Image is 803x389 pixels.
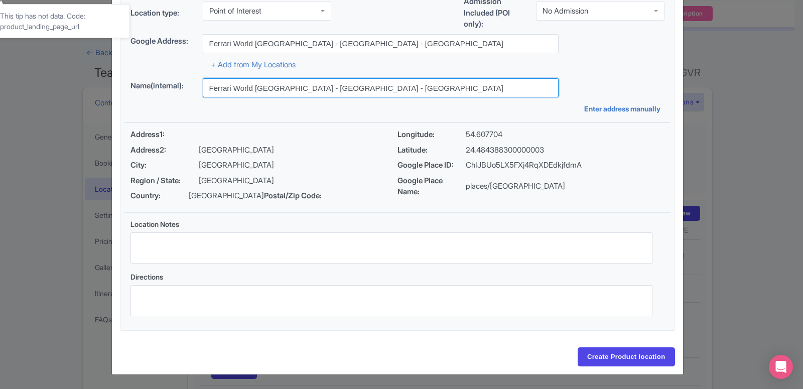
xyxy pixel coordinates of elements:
[397,145,466,156] span: Latitude:
[264,190,332,202] span: Postal/Zip Code:
[466,160,582,171] p: ChIJBUo5LX5FXj4RqXDEdkjfdmA
[130,8,195,19] label: Location type:
[209,7,261,16] div: Point of Interest
[466,145,544,156] p: 24.484388300000003
[130,220,179,228] span: Location Notes
[584,103,664,114] a: Enter address manually
[130,80,195,92] label: Name(internal):
[130,129,199,141] span: Address1:
[189,190,264,202] p: [GEOGRAPHIC_DATA]
[466,181,565,192] p: places/[GEOGRAPHIC_DATA]
[466,129,502,141] p: 54.607704
[397,129,466,141] span: Longitude:
[199,175,274,187] p: [GEOGRAPHIC_DATA]
[578,347,675,366] input: Create Product location
[543,7,588,16] div: No Admission
[130,190,189,202] span: Country:
[211,60,296,69] a: + Add from My Locations
[130,273,163,281] span: Directions
[130,36,195,47] label: Google Address:
[769,355,793,379] div: Open Intercom Messenger
[397,175,466,198] span: Google Place Name:
[130,175,199,187] span: Region / State:
[397,160,466,171] span: Google Place ID:
[199,160,274,171] p: [GEOGRAPHIC_DATA]
[130,160,199,171] span: City:
[203,34,559,53] input: Search address
[130,145,199,156] span: Address2:
[199,145,274,156] p: [GEOGRAPHIC_DATA]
